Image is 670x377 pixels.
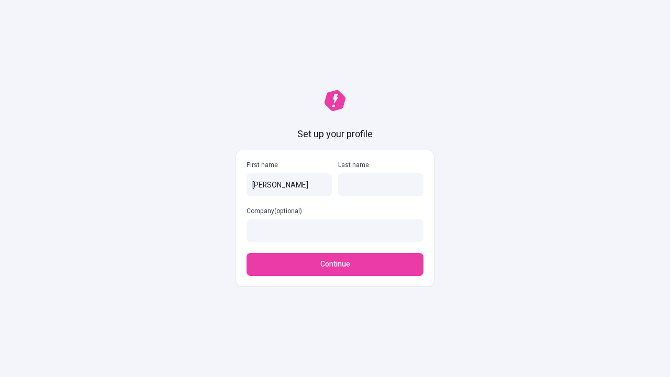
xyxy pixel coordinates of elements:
[274,206,302,216] span: (optional)
[247,219,423,242] input: Company(optional)
[297,128,373,141] h1: Set up your profile
[247,207,423,215] p: Company
[247,173,332,196] input: First name
[320,259,350,270] span: Continue
[247,161,332,169] p: First name
[338,161,423,169] p: Last name
[247,253,423,276] button: Continue
[338,173,423,196] input: Last name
